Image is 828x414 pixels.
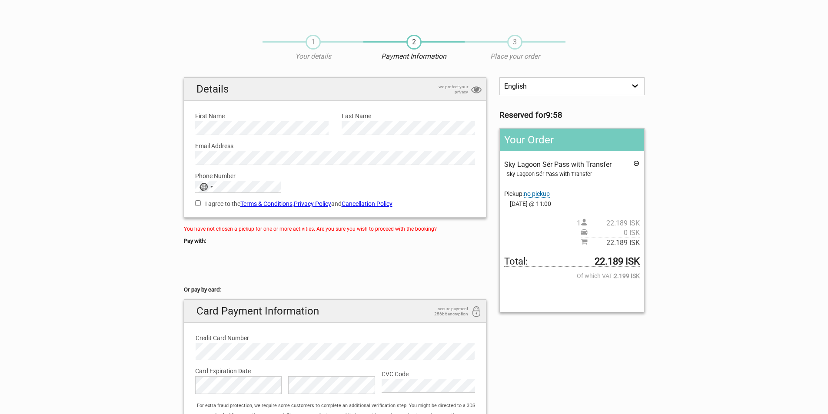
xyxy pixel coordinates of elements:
h2: Card Payment Information [184,300,486,323]
span: 22.189 ISK [588,219,640,228]
span: Change pickup place [524,190,550,198]
label: I agree to the , and [195,199,476,209]
i: 256bit encryption [471,306,482,318]
span: 1 person(s) [577,219,640,228]
i: privacy protection [471,84,482,96]
label: Phone Number [195,171,476,181]
span: 2 [406,35,422,50]
span: Sky Lagoon Sér Pass with Transfer [504,160,612,169]
label: Credit Card Number [196,333,475,343]
h2: Your Order [500,129,644,151]
label: First Name [195,111,329,121]
h5: Or pay by card: [184,285,487,295]
span: 1 [306,35,321,50]
p: Your details [263,52,363,61]
strong: 9:58 [546,110,562,120]
span: Pickup: [504,190,550,198]
p: Payment Information [363,52,464,61]
div: You have not chosen a pickup for one or more activities. Are you sure you wish to proceed with th... [184,224,487,234]
span: [DATE] @ 11:00 [504,199,639,209]
span: 0 ISK [588,228,640,238]
span: Of which VAT: [504,271,639,281]
h2: Details [184,78,486,101]
span: Total to be paid [504,257,639,267]
h5: Pay with: [184,236,487,246]
h3: Reserved for [499,110,644,120]
span: 3 [507,35,522,50]
label: Email Address [195,141,476,151]
a: Terms & Conditions [240,200,293,207]
span: Subtotal [581,238,640,248]
a: Cancellation Policy [342,200,392,207]
strong: 2.199 ISK [614,271,640,281]
iframe: Secure payment button frame [184,257,262,274]
button: Selected country [196,181,217,192]
label: CVC Code [382,369,475,379]
label: Card Expiration Date [195,366,476,376]
span: 22.189 ISK [588,238,640,248]
div: Sky Lagoon Sér Pass with Transfer [506,169,639,179]
span: secure payment 256bit encryption [425,306,468,317]
span: we protect your privacy [425,84,468,95]
a: Privacy Policy [294,200,331,207]
p: Place your order [465,52,565,61]
label: Last Name [342,111,475,121]
span: Pickup price [581,228,640,238]
strong: 22.189 ISK [595,257,640,266]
